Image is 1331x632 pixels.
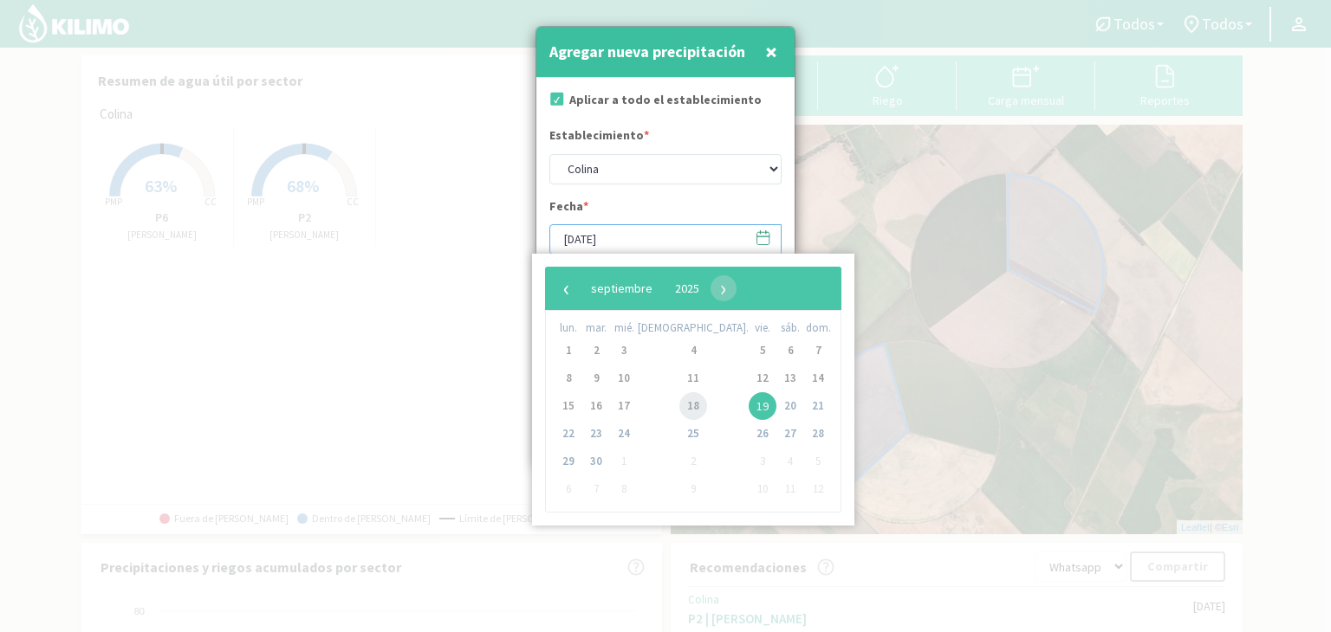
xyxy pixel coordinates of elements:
[749,420,776,448] span: 26
[776,475,804,503] span: 11
[675,281,699,296] span: 2025
[776,448,804,475] span: 4
[804,392,832,420] span: 21
[638,319,749,337] th: weekday
[679,448,707,475] span: 2
[804,337,832,364] span: 7
[555,420,582,448] span: 22
[582,392,610,420] span: 16
[555,364,582,392] span: 8
[582,319,610,337] th: weekday
[549,197,588,220] label: Fecha
[776,392,804,420] span: 20
[679,364,707,392] span: 11
[555,475,582,503] span: 6
[761,35,782,69] button: Close
[555,392,582,420] span: 15
[804,475,832,503] span: 12
[749,364,776,392] span: 12
[804,319,832,337] th: weekday
[679,420,707,448] span: 25
[582,337,610,364] span: 2
[765,37,777,66] span: ×
[804,448,832,475] span: 5
[711,275,737,301] span: ›
[610,420,638,448] span: 24
[582,420,610,448] span: 23
[554,275,580,301] button: ‹
[776,319,804,337] th: weekday
[610,337,638,364] span: 3
[804,420,832,448] span: 28
[580,275,664,301] button: septiembre
[749,448,776,475] span: 3
[582,475,610,503] span: 7
[776,364,804,392] span: 13
[610,392,638,420] span: 17
[679,475,707,503] span: 9
[555,319,582,337] th: weekday
[749,392,776,420] span: 19
[554,276,737,292] bs-datepicker-navigation-view: ​ ​ ​
[804,364,832,392] span: 14
[532,254,854,526] bs-datepicker-container: calendar
[582,364,610,392] span: 9
[749,337,776,364] span: 5
[555,337,582,364] span: 1
[679,392,707,420] span: 18
[664,275,711,301] button: 2025
[555,448,582,475] span: 29
[569,91,762,109] label: Aplicar a todo el establecimiento
[549,126,649,149] label: Establecimiento
[749,475,776,503] span: 10
[776,420,804,448] span: 27
[610,364,638,392] span: 10
[679,337,707,364] span: 4
[776,337,804,364] span: 6
[749,319,776,337] th: weekday
[591,281,653,296] span: septiembre
[610,475,638,503] span: 8
[582,448,610,475] span: 30
[610,319,638,337] th: weekday
[610,448,638,475] span: 1
[549,40,745,64] h4: Agregar nueva precipitación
